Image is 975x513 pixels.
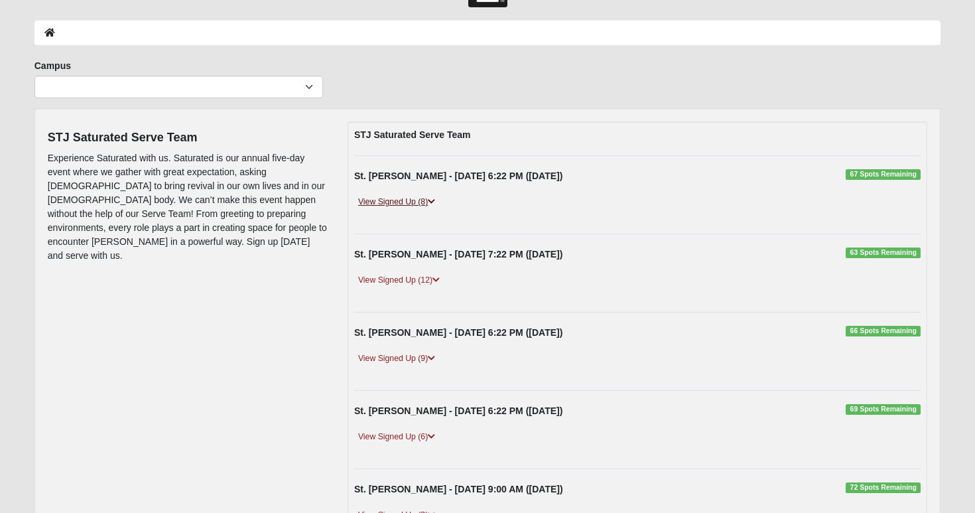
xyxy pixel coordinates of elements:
a: View Signed Up (9) [354,352,439,366]
strong: St. [PERSON_NAME] - [DATE] 6:22 PM ([DATE]) [354,405,562,416]
strong: St. [PERSON_NAME] - [DATE] 7:22 PM ([DATE]) [354,249,562,259]
a: View Signed Up (12) [354,273,444,287]
span: 72 Spots Remaining [846,482,921,493]
label: Campus [34,59,71,72]
span: 69 Spots Remaining [846,404,921,415]
strong: St. [PERSON_NAME] - [DATE] 6:22 PM ([DATE]) [354,327,562,338]
span: 66 Spots Remaining [846,326,921,336]
span: 63 Spots Remaining [846,248,921,258]
p: Experience Saturated with us. Saturated is our annual five-day event where we gather with great e... [48,151,328,263]
span: 67 Spots Remaining [846,169,921,180]
strong: STJ Saturated Serve Team [354,129,471,140]
strong: St. [PERSON_NAME] - [DATE] 9:00 AM ([DATE]) [354,484,563,494]
a: View Signed Up (6) [354,430,439,444]
strong: St. [PERSON_NAME] - [DATE] 6:22 PM ([DATE]) [354,171,562,181]
h4: STJ Saturated Serve Team [48,131,328,145]
a: View Signed Up (8) [354,195,439,209]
